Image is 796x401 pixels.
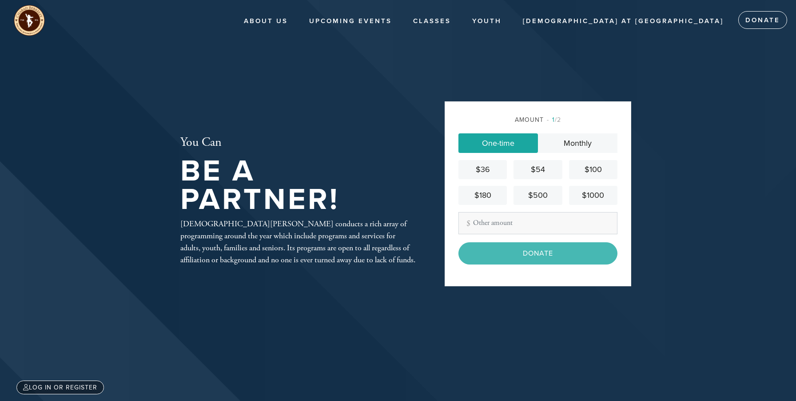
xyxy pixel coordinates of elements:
[302,13,398,30] a: Upcoming Events
[466,13,508,30] a: Youth
[569,160,617,179] a: $100
[13,4,45,36] img: unnamed%20%283%29_0.png
[462,164,503,176] div: $36
[237,13,295,30] a: About Us
[516,13,730,30] a: [DEMOGRAPHIC_DATA] at [GEOGRAPHIC_DATA]
[573,164,614,176] div: $100
[547,116,561,124] span: /2
[462,189,503,201] div: $180
[552,116,555,124] span: 1
[738,11,787,29] a: Donate
[458,212,617,234] input: Other amount
[180,218,416,266] div: [DEMOGRAPHIC_DATA][PERSON_NAME] conducts a rich array of programming around the year which includ...
[517,189,558,201] div: $500
[458,186,507,205] a: $180
[406,13,458,30] a: Classes
[573,189,614,201] div: $1000
[16,381,104,394] a: Log in or register
[458,115,617,124] div: Amount
[513,186,562,205] a: $500
[513,160,562,179] a: $54
[517,164,558,176] div: $54
[180,135,416,150] h2: You Can
[569,186,617,205] a: $1000
[538,133,617,153] a: Monthly
[180,157,416,214] h1: Be A Partner!
[458,160,507,179] a: $36
[458,133,538,153] a: One-time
